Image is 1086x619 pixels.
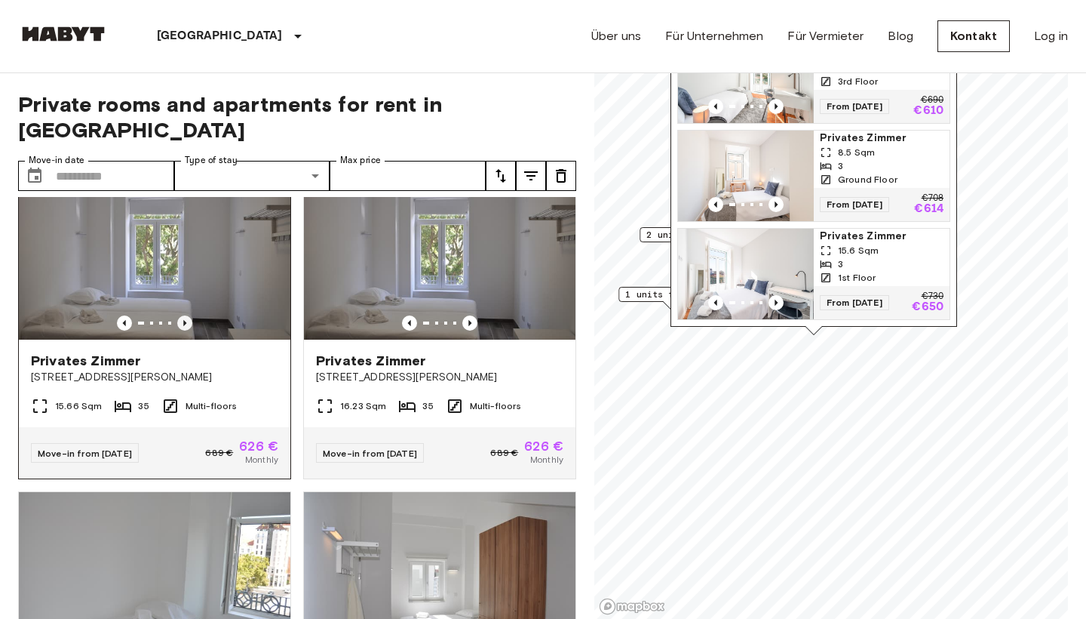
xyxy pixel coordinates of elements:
[820,99,889,114] span: From [DATE]
[185,154,238,167] label: Type of stay
[205,446,233,460] span: 689 €
[838,159,843,173] span: 3
[820,197,889,212] span: From [DATE]
[38,448,132,459] span: Move-in from [DATE]
[677,130,950,222] a: Marketing picture of unit PT-17-007-002-01HPrevious imagePrevious imagePrivates Zimmer8.5 Sqm3Gro...
[304,159,575,340] img: Marketing picture of unit PT-17-010-001-20H
[524,439,563,453] span: 626 €
[239,439,278,453] span: 626 €
[937,20,1010,52] a: Kontakt
[490,446,518,460] span: 689 €
[677,228,950,320] a: Marketing picture of unit PT-17-007-003-02HPrevious imagePrevious imagePrivates Zimmer15.6 Sqm31s...
[177,316,192,331] button: Previous image
[323,448,417,459] span: Move-in from [DATE]
[20,161,50,191] button: Choose date
[117,316,132,331] button: Previous image
[516,161,546,191] button: tune
[625,288,717,301] span: 1 units from €665
[422,399,433,413] span: 35
[316,370,563,385] span: [STREET_ADDRESS][PERSON_NAME]
[820,229,943,244] span: Privates Zimmer
[316,352,425,370] span: Privates Zimmer
[708,197,723,212] button: Previous image
[546,161,576,191] button: tune
[186,399,238,413] span: Multi-floors
[29,154,84,167] label: Move-in date
[787,27,864,45] a: Für Vermieter
[677,32,950,124] a: Marketing picture of unit PT-17-007-007-03HPrevious imagePrevious image33rd FloorFrom [DATE]€690€610
[646,228,738,242] span: 2 units from €615
[462,316,477,331] button: Previous image
[31,370,278,385] span: [STREET_ADDRESS][PERSON_NAME]
[19,159,290,340] img: Marketing picture of unit PT-17-010-001-33H
[1034,27,1068,45] a: Log in
[708,295,723,310] button: Previous image
[838,173,897,186] span: Ground Floor
[922,292,943,301] p: €730
[18,158,291,479] a: Marketing picture of unit PT-17-010-001-33HPrevious imagePrevious imagePrivates Zimmer[STREET_ADD...
[18,91,576,143] span: Private rooms and apartments for rent in [GEOGRAPHIC_DATA]
[912,301,943,313] p: €650
[55,399,102,413] span: 15.66 Sqm
[820,295,889,310] span: From [DATE]
[665,27,763,45] a: Für Unternehmen
[470,399,522,413] span: Multi-floors
[678,229,814,319] img: Marketing picture of unit PT-17-007-003-02H
[599,598,665,615] a: Mapbox logo
[591,27,641,45] a: Über uns
[340,399,386,413] span: 16.23 Sqm
[888,27,913,45] a: Blog
[303,158,576,479] a: Marketing picture of unit PT-17-010-001-20HPrevious imagePrevious imagePrivates Zimmer[STREET_ADD...
[138,399,149,413] span: 35
[913,105,943,117] p: €610
[157,27,283,45] p: [GEOGRAPHIC_DATA]
[768,295,784,310] button: Previous image
[618,287,724,310] div: Map marker
[838,146,875,159] span: 8.5 Sqm
[768,197,784,212] button: Previous image
[914,203,943,215] p: €614
[768,99,784,114] button: Previous image
[245,453,278,467] span: Monthly
[678,32,814,123] img: Marketing picture of unit PT-17-007-007-03H
[31,352,140,370] span: Privates Zimmer
[402,316,417,331] button: Previous image
[340,154,381,167] label: Max price
[922,194,943,203] p: €708
[678,131,814,221] img: Marketing picture of unit PT-17-007-002-01H
[640,227,745,251] div: Map marker
[18,26,109,42] img: Habyt
[820,131,943,146] span: Privates Zimmer
[838,257,843,271] span: 3
[486,161,516,191] button: tune
[921,96,943,105] p: €690
[838,244,879,257] span: 15.6 Sqm
[838,75,878,88] span: 3rd Floor
[530,453,563,467] span: Monthly
[838,271,876,285] span: 1st Floor
[708,99,723,114] button: Previous image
